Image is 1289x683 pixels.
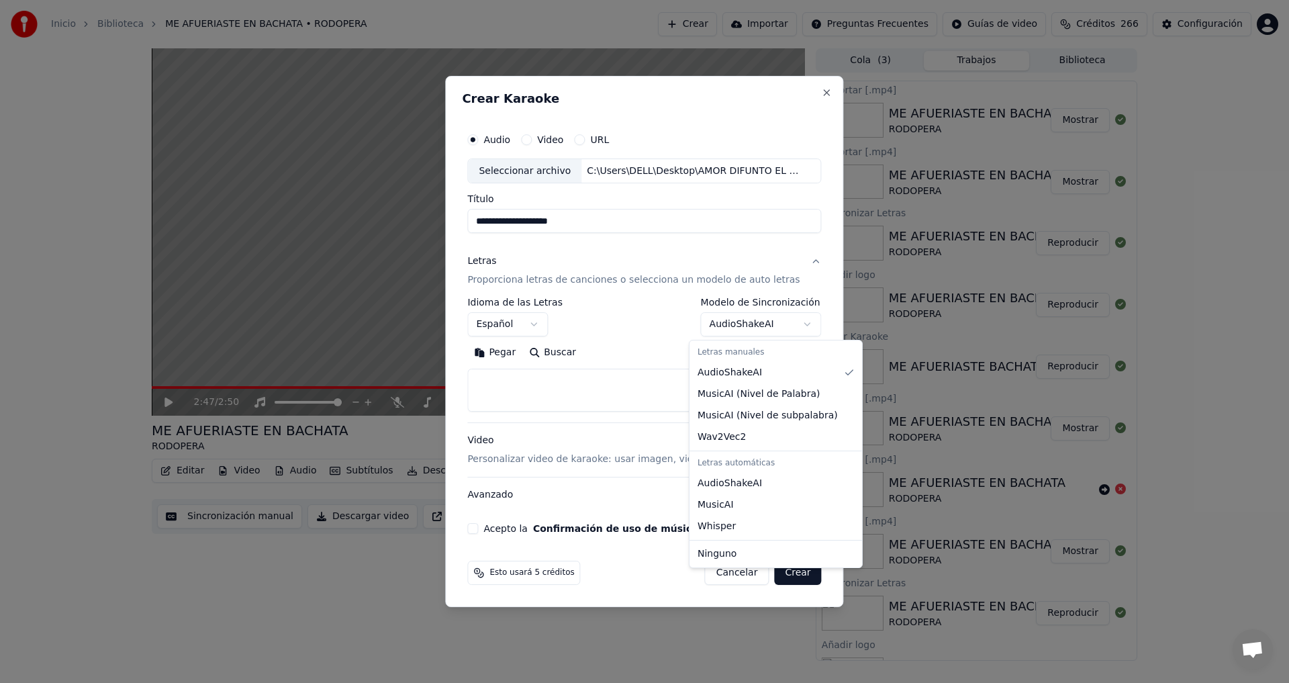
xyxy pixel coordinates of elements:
[698,477,762,490] span: AudioShakeAI
[698,498,734,512] span: MusicAI
[698,520,736,533] span: Whisper
[698,366,762,379] span: AudioShakeAI
[692,343,859,362] div: Letras manuales
[698,409,838,422] span: MusicAI ( Nivel de subpalabra )
[698,430,746,444] span: Wav2Vec2
[698,388,820,401] span: MusicAI ( Nivel de Palabra )
[698,547,736,561] span: Ninguno
[692,454,859,473] div: Letras automáticas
